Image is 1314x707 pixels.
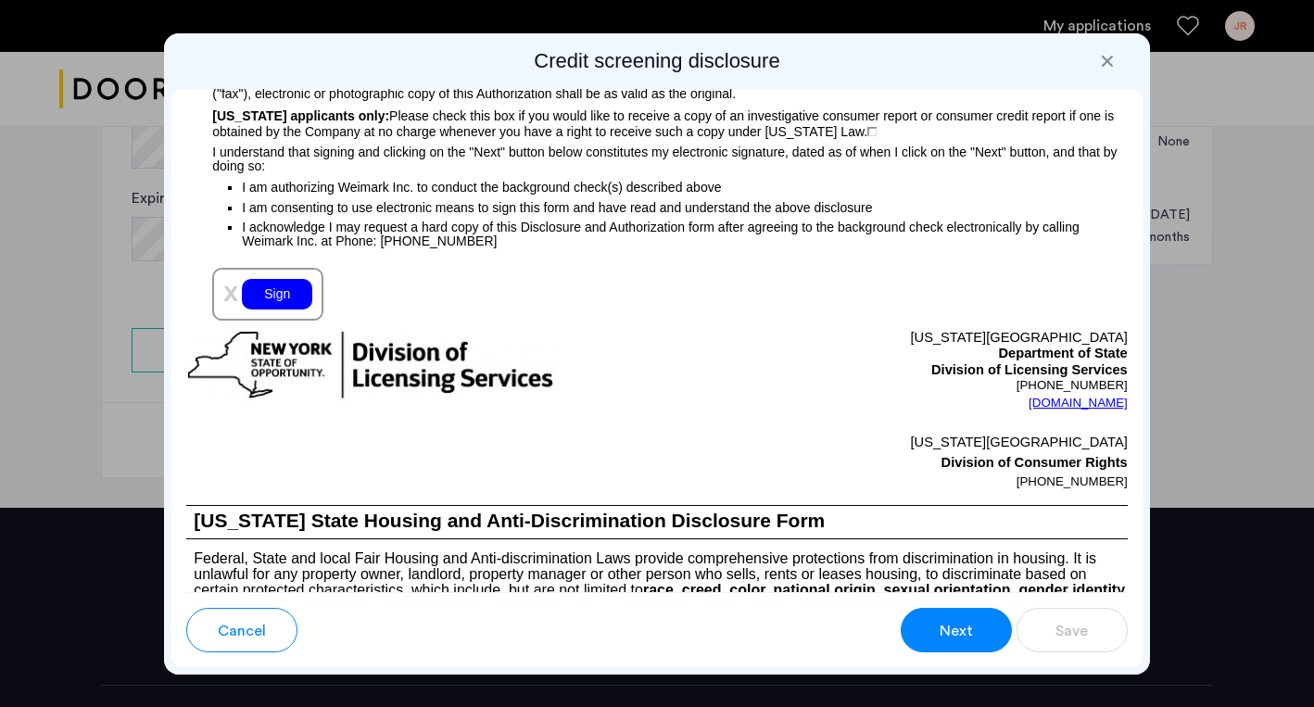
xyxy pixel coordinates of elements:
[242,220,1128,249] p: I acknowledge I may request a hard copy of this Disclosure and Authorization form after agreeing ...
[1017,608,1128,652] button: button
[657,452,1128,473] p: Division of Consumer Rights
[171,48,1143,74] h2: Credit screening disclosure
[657,432,1128,452] p: [US_STATE][GEOGRAPHIC_DATA]
[940,620,973,642] span: Next
[186,608,297,652] button: button
[186,539,1128,631] p: Federal, State and local Fair Housing and Anti-discrimination Laws provide comprehensive protecti...
[212,108,389,123] span: [US_STATE] applicants only:
[186,506,1128,537] h1: [US_STATE] State Housing and Anti-Discrimination Disclosure Form
[186,139,1128,173] p: I understand that signing and clicking on the "Next" button below constitutes my electronic signa...
[867,127,877,136] img: 4LAxfPwtD6BVinC2vKR9tPz10Xbrctccj4YAocJUAAAAASUVORK5CYIIA
[194,582,1125,613] b: race, creed, color, national origin, sexual orientation, gender identity or expression, military ...
[657,473,1128,491] p: [PHONE_NUMBER]
[186,101,1128,139] p: Please check this box if you would like to receive a copy of an investigative consumer report or ...
[657,330,1128,347] p: [US_STATE][GEOGRAPHIC_DATA]
[242,279,312,309] div: Sign
[223,277,238,307] span: x
[657,378,1128,393] p: [PHONE_NUMBER]
[218,620,266,642] span: Cancel
[186,330,555,401] img: new-york-logo.png
[1029,394,1128,412] a: [DOMAIN_NAME]
[901,608,1012,652] button: button
[657,346,1128,362] p: Department of State
[242,174,1128,197] p: I am authorizing Weimark Inc. to conduct the background check(s) described above
[657,362,1128,379] p: Division of Licensing Services
[1055,620,1088,642] span: Save
[242,197,1128,218] p: I am consenting to use electronic means to sign this form and have read and understand the above ...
